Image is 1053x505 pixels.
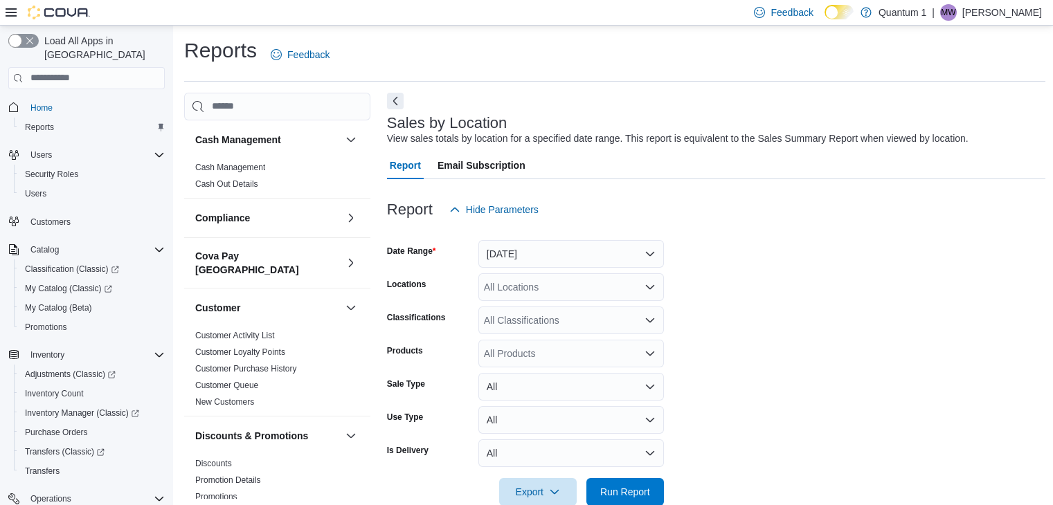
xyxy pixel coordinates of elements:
span: Reports [25,122,54,133]
span: Home [25,99,165,116]
span: Email Subscription [438,151,525,179]
span: Operations [30,493,71,504]
span: Customer Queue [195,380,258,391]
span: Inventory Count [25,388,84,399]
span: Customer Activity List [195,330,275,341]
input: Dark Mode [825,5,854,19]
span: Inventory [30,349,64,360]
span: Inventory Count [19,385,165,402]
span: Promotions [19,319,165,336]
a: Customer Queue [195,380,258,390]
h3: Customer [195,301,240,315]
h3: Compliance [195,211,250,225]
a: Customer Loyalty Points [195,347,285,357]
span: Users [25,188,46,199]
span: My Catalog (Classic) [19,280,165,297]
span: Users [19,185,165,202]
div: Customer [184,327,370,416]
button: Home [3,98,170,118]
span: Feedback [771,6,813,19]
button: Compliance [343,210,359,226]
span: Reports [19,119,165,136]
span: Promotions [195,491,237,502]
button: Catalog [25,241,64,258]
span: Home [30,102,53,113]
button: Inventory Count [14,384,170,403]
button: Promotions [14,318,170,337]
button: All [478,439,664,467]
span: Customers [30,217,71,228]
button: Open list of options [645,282,656,293]
button: Discounts & Promotions [195,429,340,443]
span: Users [25,147,165,163]
span: Customers [25,213,165,230]
button: Cash Management [343,131,359,148]
div: View sales totals by location for a specified date range. This report is equivalent to the Sales ... [387,131,969,146]
span: Inventory Manager (Classic) [19,405,165,421]
a: Adjustments (Classic) [19,366,121,383]
label: Locations [387,279,426,290]
span: Report [390,151,421,179]
a: Inventory Manager (Classic) [14,403,170,423]
a: Discounts [195,459,232,468]
a: Inventory Count [19,385,89,402]
span: Adjustments (Classic) [19,366,165,383]
span: Classification (Classic) [19,261,165,277]
a: Promotion Details [195,475,261,485]
button: Hide Parameters [444,196,544,223]
span: Adjustments (Classic) [25,369,116,380]
a: Classification (Classic) [14,259,170,279]
div: Michael Wuest [940,4,957,21]
label: Sale Type [387,378,425,389]
label: Products [387,345,423,356]
span: Transfers (Classic) [19,443,165,460]
button: Users [25,147,57,163]
a: Home [25,100,58,116]
button: Customers [3,212,170,232]
button: Open list of options [645,315,656,326]
button: Cova Pay [GEOGRAPHIC_DATA] [343,255,359,271]
button: Users [3,145,170,165]
a: Cash Out Details [195,179,258,189]
span: Run Report [600,485,650,499]
span: Cash Management [195,162,265,173]
span: Inventory [25,347,165,363]
span: Promotions [25,322,67,333]
button: Inventory [3,345,170,365]
button: Inventory [25,347,70,363]
a: Transfers [19,463,65,479]
a: Transfers (Classic) [19,443,110,460]
span: Catalog [30,244,59,255]
a: Classification (Classic) [19,261,125,277]
button: Next [387,93,404,109]
button: Transfers [14,461,170,481]
a: My Catalog (Beta) [19,300,98,316]
span: Discounts [195,458,232,469]
span: New Customers [195,396,254,407]
p: Quantum 1 [879,4,926,21]
span: Purchase Orders [25,427,88,438]
a: Customer Activity List [195,331,275,340]
span: Security Roles [19,166,165,183]
span: Catalog [25,241,165,258]
button: Discounts & Promotions [343,428,359,444]
span: Transfers (Classic) [25,446,105,457]
h1: Reports [184,37,257,64]
span: Dark Mode [825,19,825,20]
a: Security Roles [19,166,84,183]
span: Customer Purchase History [195,363,297,374]
span: Classification (Classic) [25,264,119,275]
a: Cash Management [195,163,265,172]
button: Catalog [3,240,170,259]
a: Purchase Orders [19,424,93,441]
button: Reports [14,118,170,137]
a: Adjustments (Classic) [14,365,170,384]
a: Feedback [265,41,335,68]
span: Load All Apps in [GEOGRAPHIC_DATA] [39,34,165,62]
span: MW [941,4,955,21]
span: Transfers [19,463,165,479]
span: Cash Out Details [195,178,258,190]
a: Transfers (Classic) [14,442,170,461]
p: | [932,4,935,21]
a: My Catalog (Classic) [19,280,118,297]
